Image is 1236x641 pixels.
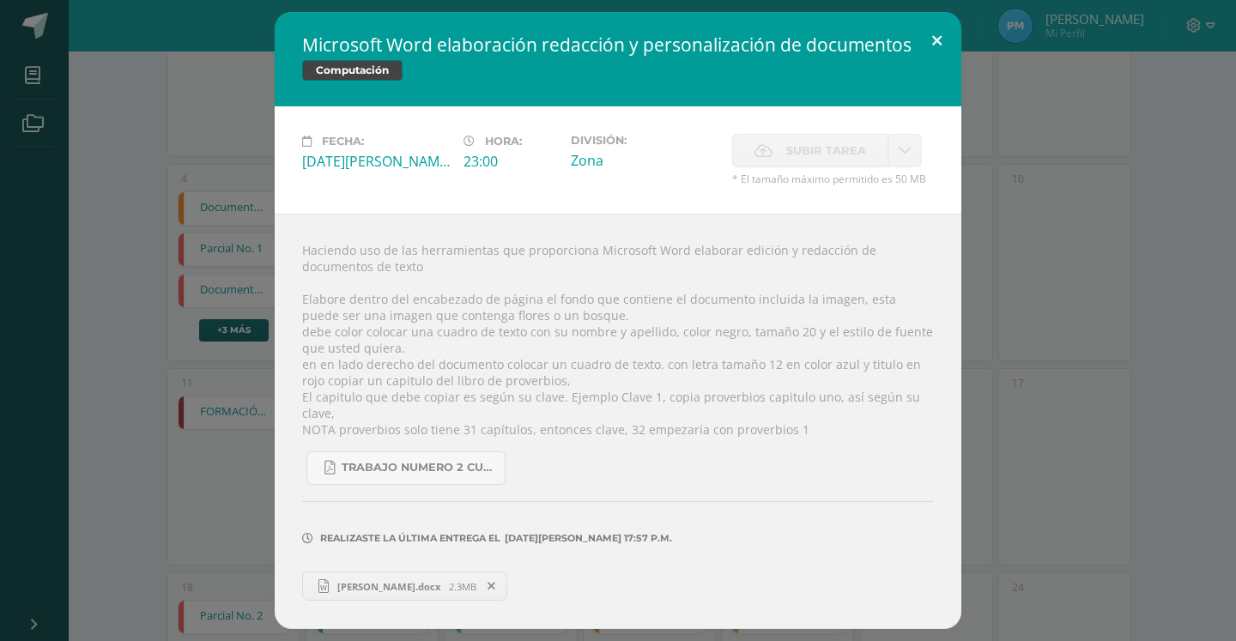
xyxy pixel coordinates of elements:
[302,571,507,601] a: [PERSON_NAME].docx 2.3MB
[732,172,934,186] span: * El tamaño máximo permitido es 50 MB
[888,134,922,167] a: La fecha de entrega ha expirado
[912,12,961,70] button: Close (Esc)
[322,135,364,148] span: Fecha:
[342,461,496,475] span: Trabajo numero 2 cuarto primaria.pdf
[449,580,476,593] span: 2.3MB
[302,60,403,81] span: Computación
[320,532,500,544] span: Realizaste la última entrega el
[275,214,961,629] div: Haciendo uso de las herramientas que proporciona Microsoft Word elaborar edición y redacción de d...
[302,152,450,171] div: [DATE][PERSON_NAME]
[463,152,557,171] div: 23:00
[786,135,866,166] span: Subir tarea
[485,135,522,148] span: Hora:
[571,134,718,147] label: División:
[732,134,888,167] label: La fecha de entrega ha expirado
[306,451,506,485] a: Trabajo numero 2 cuarto primaria.pdf
[500,538,672,539] span: [DATE][PERSON_NAME] 17:57 p.m.
[477,577,506,596] span: Remover entrega
[302,33,934,57] h2: Microsoft Word elaboración redacción y personalización de documentos
[329,580,449,593] span: [PERSON_NAME].docx
[571,151,718,170] div: Zona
